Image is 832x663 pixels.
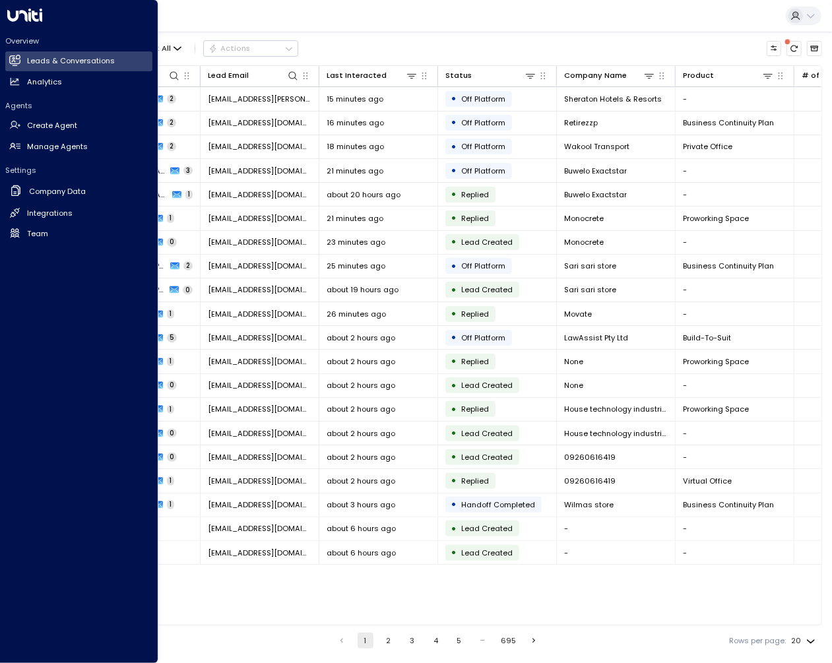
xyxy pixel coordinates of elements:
span: Business Continuity Plan [683,117,774,128]
span: 0 [167,429,177,438]
span: 0 [167,381,177,390]
span: Replied [461,476,489,486]
span: None [564,356,583,367]
button: Archived Leads [807,41,822,56]
span: 1 [167,214,174,223]
td: - [676,231,794,254]
div: • [451,424,457,442]
span: Off Platform [461,117,505,128]
span: 3 [183,166,193,175]
span: 26 minutes ago [327,309,386,319]
h2: Create Agent [27,120,77,131]
span: Lead Created [461,523,513,534]
span: 1 [167,476,174,486]
div: • [451,305,457,323]
span: Replied [461,309,489,319]
button: Go to page 4 [428,633,443,648]
span: Off Platform [461,261,505,271]
span: Retirezzp [564,117,598,128]
div: • [451,495,457,513]
div: • [451,472,457,489]
div: … [474,633,490,648]
button: Go to page 2 [381,633,397,648]
h2: Integrations [27,208,73,219]
td: - [557,541,676,564]
div: • [451,400,457,418]
div: • [451,209,457,227]
td: - [676,445,794,468]
td: - [557,517,676,540]
div: Last Interacted [327,69,418,82]
span: 0 [167,237,177,247]
div: • [451,352,457,370]
div: Product [683,69,774,82]
span: 1 [167,309,174,319]
nav: pagination navigation [333,633,543,648]
span: Lead Created [461,452,513,462]
span: vinadongel@gmail.com [208,452,311,462]
span: There are new threads available. Refresh the grid to view the latest updates. [786,41,802,56]
span: gizelle@wakooltransport.com [208,141,311,152]
span: LawAssist Pty Ltd [564,332,628,343]
span: Lead Created [461,237,513,247]
span: 1 [185,190,193,199]
span: about 2 hours ago [327,452,395,462]
span: stephaniepagurayan99@gmail.com [208,380,311,391]
span: Lead Created [461,548,513,558]
td: - [676,87,794,110]
span: Lead Created [461,284,513,295]
div: • [451,138,457,156]
span: about 2 hours ago [327,476,395,486]
span: about 6 hours ago [327,523,396,534]
h2: Settings [5,165,152,175]
span: Virtual Office [683,476,732,486]
a: Company Data [5,181,152,203]
span: about 2 hours ago [327,404,395,414]
span: Off Platform [461,166,505,176]
div: Actions [208,44,250,53]
span: morente110881@gmail.com [208,213,311,224]
span: 2 [167,142,176,151]
span: wilmaramos894@gmail.com [208,499,311,510]
div: Status [445,69,536,82]
span: Replied [461,404,489,414]
span: Replied [461,356,489,367]
span: Business Continuity Plan [683,499,774,510]
td: - [676,278,794,301]
span: roseanndomer5@gmail.com [208,261,311,271]
td: - [676,374,794,397]
div: 20 [792,633,818,649]
span: 5 [167,333,177,342]
span: michaeljeromeperillo711@gmail.com [208,404,311,414]
span: Movate [564,309,592,319]
span: Wakool Transport [564,141,629,152]
span: House technology industries Pte [564,404,668,414]
span: Off Platform [461,94,505,104]
a: Create Agent [5,116,152,136]
span: about 2 hours ago [327,380,395,391]
div: Last Interacted [327,69,387,82]
span: about 19 hours ago [327,284,399,295]
span: Buwelo Exactstar [564,189,627,200]
div: • [451,185,457,203]
button: Actions [203,40,298,56]
span: about 2 hours ago [327,428,395,439]
span: Buwelo Exactstar [564,166,627,176]
button: page 1 [358,633,373,648]
td: - [676,422,794,445]
span: Monocrete [564,213,604,224]
span: about 6 hours ago [327,548,396,558]
span: josiepavia1571@gmail.com [208,523,311,534]
span: 1 [167,500,174,509]
div: • [451,377,457,395]
div: • [451,233,457,251]
div: • [451,162,457,179]
div: • [451,257,457,275]
span: House technology industries Pte [564,428,668,439]
div: • [451,544,457,561]
div: Product [683,69,714,82]
span: about 3 hours ago [327,499,395,510]
span: hr@lawassist.net.au [208,332,311,343]
h2: Manage Agents [27,141,88,152]
span: Sari sari store [564,284,616,295]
